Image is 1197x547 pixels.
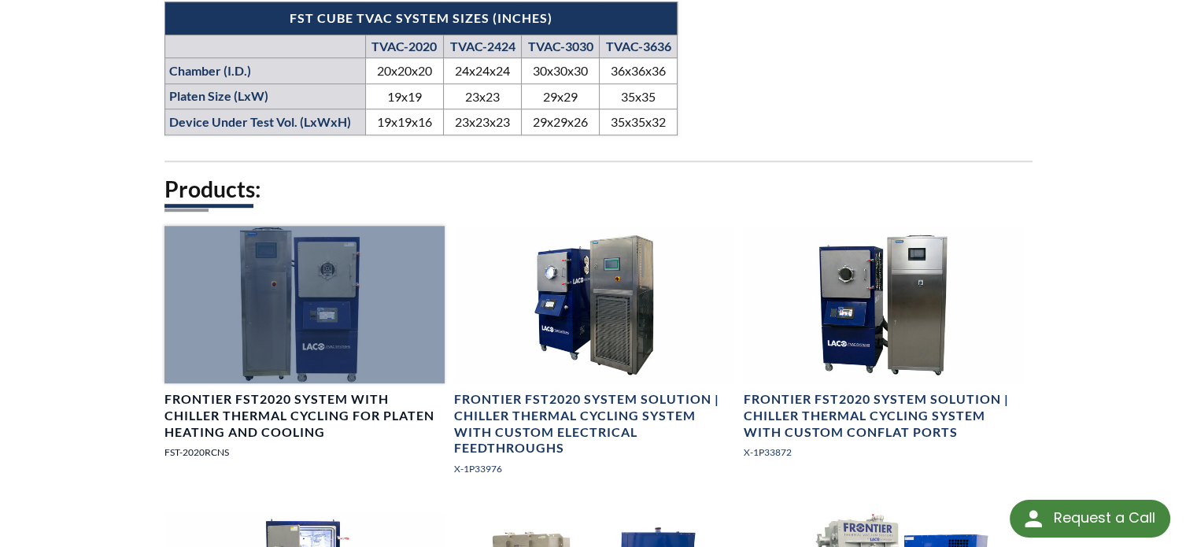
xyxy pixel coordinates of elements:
td: 30x30x30 [522,58,600,84]
img: round button [1021,506,1046,531]
td: 24x24x24 [443,58,521,84]
td: 23x23 [443,83,521,109]
th: TVAC-2424 [443,35,521,57]
h4: FST Cube TVAC System Sizes (inches) [173,10,670,27]
a: STANDARD CYLINDRICAL TVAC SYSTEM RATED -40° C TO 80° C, angled viewFrontier FST2020 System Soluti... [454,226,734,489]
th: Chamber (I.D.) [164,58,365,84]
td: 19x19 [365,83,443,109]
td: 23x23x23 [443,109,521,135]
td: 29x29x26 [522,109,600,135]
th: Device Under Test Vol. (LxWxH) [164,109,365,135]
td: 35x35 [600,83,678,109]
th: TVAC-2020 [365,35,443,57]
h2: Products: [164,175,1033,204]
td: 29x29 [522,83,600,109]
h4: Frontier FST2020 System Solution | Chiller Thermal Cycling System with Custom Electrical Feedthro... [454,391,734,456]
p: X-1P33976 [454,461,734,476]
th: Platen Size (LxW) [164,83,365,109]
a: Cube TVAC Thermal Cycling System, front viewFrontier FST2020 System with Chiller Thermal Cycling ... [164,226,445,472]
div: Request a Call [1053,500,1155,536]
th: TVAC-3636 [600,35,678,57]
div: Request a Call [1010,500,1170,538]
h4: Frontier FST2020 System with Chiller Thermal Cycling for Platen Heating and Cooling [164,391,445,440]
td: 35x35x32 [600,109,678,135]
a: Standard Platform Cube TVAC System, front viewFrontier FST2020 System Solution | Chiller Thermal ... [743,226,1023,472]
td: 20x20x20 [365,58,443,84]
p: X-1P33872 [743,445,1023,460]
td: 19x19x16 [365,109,443,135]
p: FST-2020RCNS [164,445,445,460]
td: 36x36x36 [600,58,678,84]
h4: Frontier FST2020 System Solution | Chiller Thermal Cycling System with Custom Conflat Ports [743,391,1023,440]
th: TVAC-3030 [522,35,600,57]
